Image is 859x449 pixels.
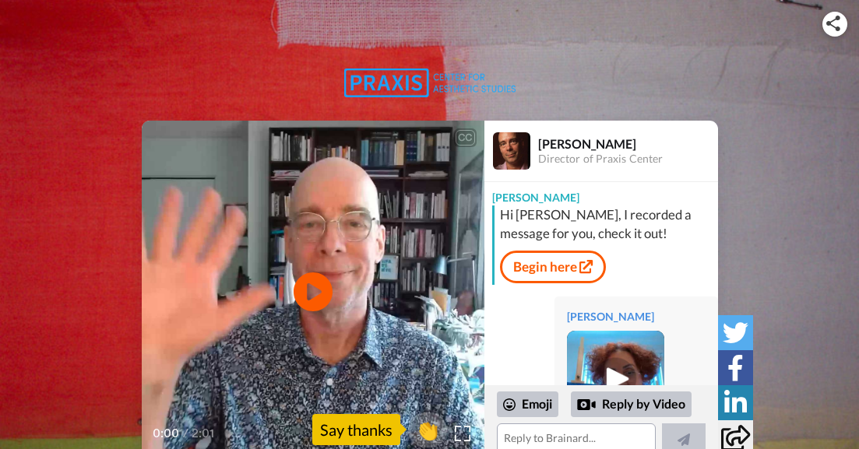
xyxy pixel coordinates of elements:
[577,395,596,414] div: Reply by Video
[571,391,692,418] div: Reply by Video
[567,331,664,428] img: 0f330244-8327-422c-b1df-34dd8c7acc5e-thumb.jpg
[826,16,840,31] img: ic_share.svg
[312,414,400,445] div: Say thanks
[493,132,530,170] img: Profile Image
[408,412,447,447] button: 👏
[153,424,180,443] span: 0:00
[538,136,717,151] div: [PERSON_NAME]
[455,426,470,441] img: Full screen
[567,309,706,324] div: [PERSON_NAME]
[594,358,637,401] img: ic_play_thick.png
[497,391,558,416] div: Emoji
[484,182,718,205] div: [PERSON_NAME]
[183,424,188,443] span: /
[456,130,475,146] div: CC
[192,424,219,443] span: 2:01
[344,68,516,97] img: logo
[500,205,714,243] div: Hi [PERSON_NAME], I recorded a message for you, check it out!
[408,417,447,442] span: 👏
[500,251,606,283] a: Begin here
[538,153,717,166] div: Director of Praxis Center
